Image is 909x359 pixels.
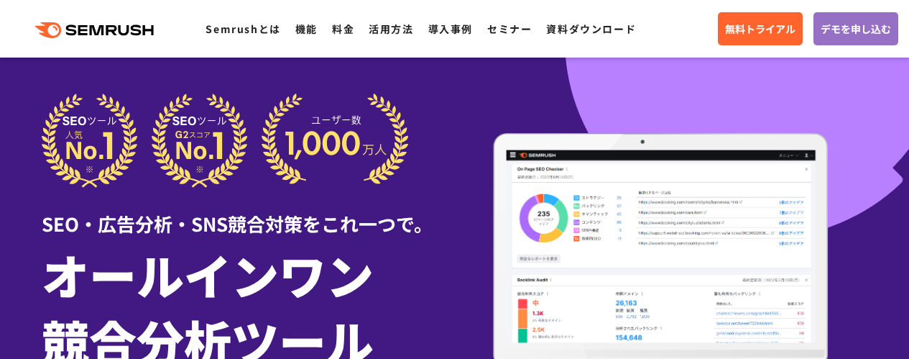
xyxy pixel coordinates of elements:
[813,12,898,45] a: デモを申し込む
[546,22,636,36] a: 資料ダウンロード
[369,22,413,36] a: 活用方法
[487,22,532,36] a: セミナー
[206,22,280,36] a: Semrushとは
[725,21,795,37] span: 無料トライアル
[428,22,473,36] a: 導入事例
[821,21,891,37] span: デモを申し込む
[332,22,354,36] a: 料金
[718,12,803,45] a: 無料トライアル
[42,188,455,237] div: SEO・広告分析・SNS競合対策をこれ一つで。
[295,22,318,36] a: 機能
